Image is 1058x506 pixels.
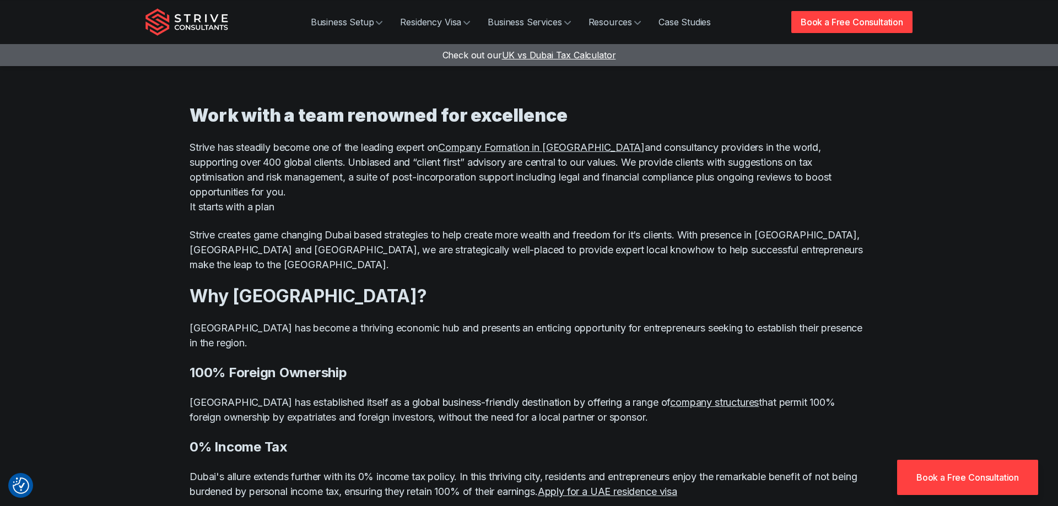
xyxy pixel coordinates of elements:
[650,11,720,33] a: Case Studies
[502,50,616,61] span: UK vs Dubai Tax Calculator
[670,396,759,408] a: company structures
[190,469,868,499] p: Dubai's allure extends further with its 0% income tax policy. In this thriving city, residents an...
[438,142,645,153] a: Company Formation in [GEOGRAPHIC_DATA]
[190,140,868,214] p: Strive has steadily become one of the leading expert on and consultancy providers in the world, s...
[580,11,650,33] a: Resources
[13,477,29,494] button: Consent Preferences
[391,11,479,33] a: Residency Visa
[13,477,29,494] img: Revisit consent button
[190,438,868,456] h4: 0% Income Tax
[190,320,868,350] p: [GEOGRAPHIC_DATA] has become a thriving economic hub and presents an enticing opportunity for ent...
[190,395,868,425] p: [GEOGRAPHIC_DATA] has established itself as a global business-friendly destination by offering a ...
[190,363,868,382] h4: 100% Foreign Ownership
[145,8,228,36] img: Strive Consultants
[897,460,1038,495] a: Book a Free Consultation
[479,11,579,33] a: Business Services
[190,105,568,126] strong: Work with a team renowned for excellence
[302,11,392,33] a: Business Setup
[190,285,868,307] h3: Why [GEOGRAPHIC_DATA]?
[538,486,677,497] a: Apply for a UAE residence visa
[791,11,913,33] a: Book a Free Consultation
[190,227,868,272] p: Strive creates game changing Dubai based strategies to help create more wealth and freedom for it...
[442,50,616,61] a: Check out ourUK vs Dubai Tax Calculator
